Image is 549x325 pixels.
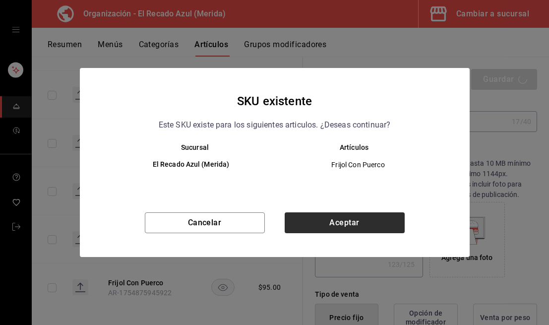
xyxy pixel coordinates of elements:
[285,212,405,233] button: Aceptar
[100,143,275,151] th: Sucursal
[283,160,433,170] span: Frijol Con Puerco
[275,143,450,151] th: Artículos
[145,212,265,233] button: Cancelar
[237,92,312,111] h4: SKU existente
[159,119,391,131] p: Este SKU existe para los siguientes articulos. ¿Deseas continuar?
[116,159,267,170] h6: El Recado Azul (Merida)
